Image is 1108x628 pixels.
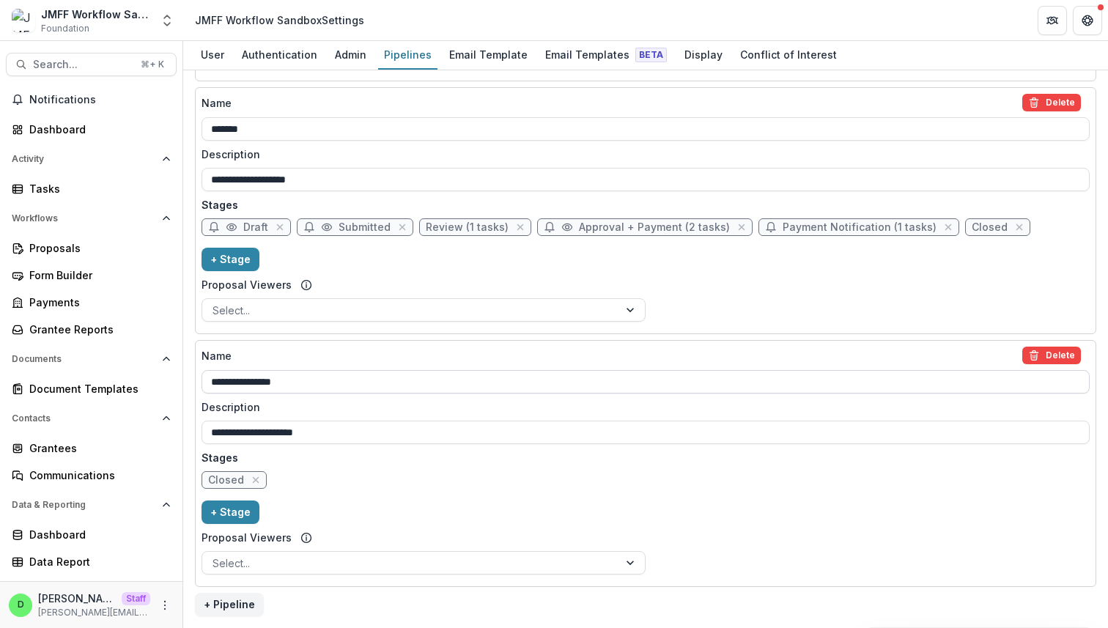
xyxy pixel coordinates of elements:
a: Dashboard [6,522,177,547]
a: Admin [329,41,372,70]
p: Stages [202,450,1090,465]
a: Pipelines [378,41,437,70]
div: Payments [29,295,165,310]
span: Documents [12,354,156,364]
span: Closed [972,221,1008,234]
button: delete [1022,347,1081,364]
a: Payments [6,290,177,314]
span: Activity [12,154,156,164]
a: Form Builder [6,263,177,287]
button: close [941,220,956,234]
div: Data Report [29,554,165,569]
a: Data Report [6,550,177,574]
button: Open Activity [6,147,177,171]
div: Proposals [29,240,165,256]
a: Proposals [6,236,177,260]
a: User [195,41,230,70]
div: JMFF Workflow Sandbox Settings [195,12,364,28]
div: Tasks [29,181,165,196]
div: Authentication [236,44,323,65]
button: Open Workflows [6,207,177,230]
button: Get Help [1073,6,1102,35]
span: Closed [208,474,244,487]
span: Approval + Payment (2 tasks) [579,221,730,234]
p: Staff [122,592,150,605]
div: Email Template [443,44,533,65]
a: Email Templates Beta [539,41,673,70]
div: Grantee Reports [29,322,165,337]
img: JMFF Workflow Sandbox [12,9,35,32]
p: [PERSON_NAME][EMAIL_ADDRESS][DOMAIN_NAME] [38,606,150,619]
div: JMFF Workflow Sandbox [41,7,151,22]
button: Open Data & Reporting [6,493,177,517]
div: Document Templates [29,381,165,396]
button: Notifications [6,88,177,111]
span: Draft [243,221,268,234]
span: Beta [635,48,667,62]
button: Open Contacts [6,407,177,430]
div: Dashboard [29,122,165,137]
button: More [156,596,174,614]
nav: breadcrumb [189,10,370,31]
button: Search... [6,53,177,76]
div: Dashboard [29,527,165,542]
button: close [734,220,749,234]
a: Document Templates [6,377,177,401]
div: Pipelines [378,44,437,65]
span: Submitted [339,221,391,234]
button: close [248,473,263,487]
div: Email Templates [539,44,673,65]
label: Proposal Viewers [202,530,292,545]
div: ⌘ + K [138,56,167,73]
button: Open Documents [6,347,177,371]
a: Grantee Reports [6,317,177,341]
button: + Stage [202,500,259,524]
label: Description [202,399,1081,415]
div: Divyansh [18,600,24,610]
a: Email Template [443,41,533,70]
span: Foundation [41,22,89,35]
button: Open entity switcher [157,6,177,35]
span: Notifications [29,94,171,106]
button: delete [1022,94,1081,111]
button: Partners [1038,6,1067,35]
label: Description [202,147,1081,162]
a: Display [679,41,728,70]
label: Proposal Viewers [202,277,292,292]
span: Payment Notification (1 tasks) [783,221,937,234]
button: close [513,220,528,234]
span: Data & Reporting [12,500,156,510]
p: Stages [202,197,1090,213]
button: + Pipeline [195,593,264,616]
div: Form Builder [29,267,165,283]
p: [PERSON_NAME] [38,591,116,606]
p: Name [202,95,232,111]
span: Review (1 tasks) [426,221,509,234]
div: Display [679,44,728,65]
a: Communications [6,463,177,487]
div: Grantees [29,440,165,456]
span: Search... [33,59,132,71]
button: close [395,220,410,234]
a: Dashboard [6,117,177,141]
div: Admin [329,44,372,65]
div: Communications [29,468,165,483]
span: Contacts [12,413,156,424]
button: close [273,220,287,234]
span: Workflows [12,213,156,224]
div: User [195,44,230,65]
a: Tasks [6,177,177,201]
button: + Stage [202,248,259,271]
button: close [1012,220,1027,234]
a: Authentication [236,41,323,70]
p: Name [202,348,232,363]
a: Grantees [6,436,177,460]
div: Conflict of Interest [734,44,843,65]
a: Conflict of Interest [734,41,843,70]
